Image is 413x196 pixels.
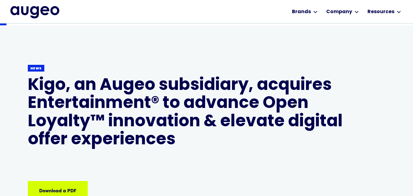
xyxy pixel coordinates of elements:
img: Augeo's full logo in midnight blue. [10,6,59,18]
div: Brands [292,8,311,16]
a: home [10,6,59,18]
div: Company [326,8,352,16]
h1: Kigo, an Augeo subsidiary, acquires Entertainment® to advance Open Loyalty™ innovation & elevate ... [28,77,385,150]
div: News [30,66,42,71]
div: Resources [367,8,394,16]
